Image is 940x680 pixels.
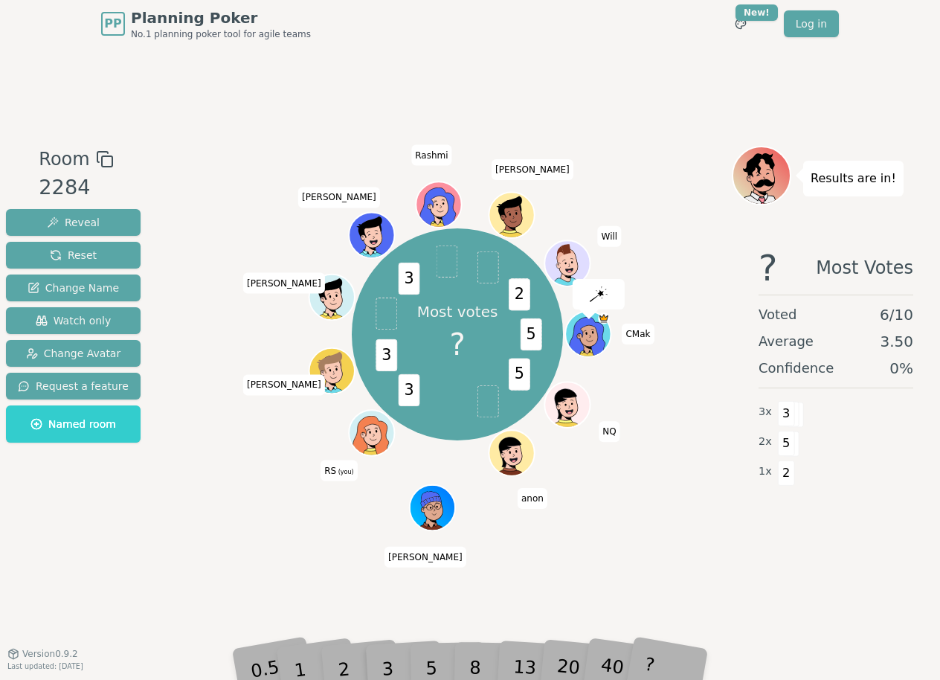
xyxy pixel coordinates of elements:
[778,461,795,486] span: 2
[399,263,420,295] span: 3
[350,411,393,455] button: Click to change your avatar
[131,28,311,40] span: No.1 planning poker tool for agile teams
[336,469,354,475] span: (you)
[131,7,311,28] span: Planning Poker
[778,431,795,456] span: 5
[376,339,397,371] span: 3
[298,187,380,208] span: Click to change your name
[759,250,777,286] span: ?
[880,304,913,325] span: 6 / 10
[18,379,129,394] span: Request a feature
[399,374,420,406] span: 3
[759,358,834,379] span: Confidence
[521,318,542,350] span: 5
[101,7,311,40] a: PPPlanning PokerNo.1 planning poker tool for agile teams
[6,209,141,236] button: Reveal
[321,461,357,481] span: Click to change your name
[28,280,119,295] span: Change Name
[22,648,78,660] span: Version 0.9.2
[47,215,100,230] span: Reveal
[36,313,112,328] span: Watch only
[50,248,97,263] span: Reset
[759,331,814,352] span: Average
[622,324,654,344] span: Click to change your name
[590,286,608,301] img: reveal
[104,15,121,33] span: PP
[759,434,772,450] span: 2 x
[449,322,465,367] span: ?
[7,662,83,670] span: Last updated: [DATE]
[30,417,116,432] span: Named room
[598,226,622,247] span: Click to change your name
[784,10,839,37] a: Log in
[889,358,913,379] span: 0 %
[509,358,530,390] span: 5
[417,301,498,322] p: Most votes
[492,159,573,180] span: Click to change your name
[518,488,547,509] span: Click to change your name
[6,275,141,301] button: Change Name
[759,464,772,480] span: 1 x
[727,10,754,37] button: New!
[243,375,325,396] span: Click to change your name
[6,373,141,400] button: Request a feature
[759,304,797,325] span: Voted
[243,273,325,294] span: Click to change your name
[880,331,913,352] span: 3.50
[7,648,78,660] button: Version0.9.2
[599,422,619,443] span: Click to change your name
[735,4,778,21] div: New!
[509,278,530,310] span: 2
[6,242,141,269] button: Reset
[6,405,141,443] button: Named room
[778,401,795,426] span: 3
[411,145,451,166] span: Click to change your name
[759,404,772,420] span: 3 x
[6,340,141,367] button: Change Avatar
[598,313,609,324] span: CMak is the host
[811,168,896,189] p: Results are in!
[39,173,113,203] div: 2284
[26,346,121,361] span: Change Avatar
[384,547,466,568] span: Click to change your name
[816,250,913,286] span: Most Votes
[6,307,141,334] button: Watch only
[39,146,89,173] span: Room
